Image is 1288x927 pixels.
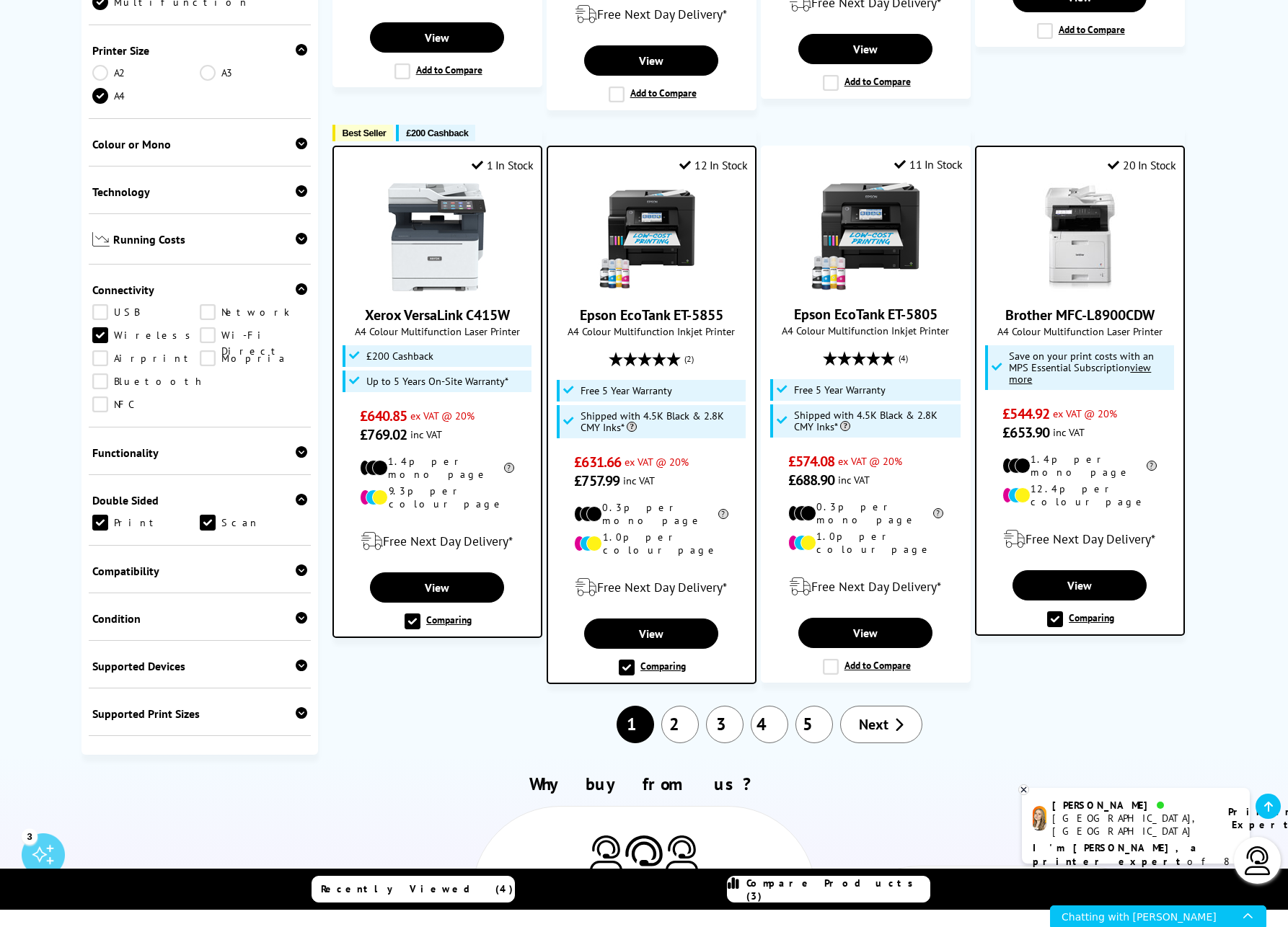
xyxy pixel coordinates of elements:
[92,232,110,247] img: Running Costs
[838,473,870,487] span: inc VAT
[383,280,491,294] a: Xerox VersaLink C415W
[92,493,307,507] span: Double Sided
[410,427,442,441] span: inc VAT
[383,183,491,291] img: Xerox VersaLink C415W
[590,835,622,872] img: Printer Experts
[92,350,200,366] a: Airprint
[92,396,200,412] a: NFC
[1002,482,1157,508] li: 12.4p per colour page
[899,345,908,372] span: (4)
[811,182,919,290] img: Epson EcoTank ET-5805
[366,376,508,387] span: Up to 5 Years On-Site Warranty*
[625,455,689,469] span: ex VAT @ 20%
[894,157,962,172] div: 11 In Stock
[706,706,744,743] a: 3
[788,471,835,489] span: £688.90
[751,706,788,743] a: 4
[666,835,698,872] img: Printer Experts
[22,828,38,844] div: 3
[984,324,1176,338] span: A4 Colour Multifunction Laser Printer
[1050,905,1266,927] iframe: Chat icon for chat window
[574,501,728,527] li: 0.3p per mono page
[92,373,205,389] a: Bluetooth
[859,715,888,734] span: Next
[321,882,513,895] span: Recently Viewed (4)
[92,515,200,531] a: Print
[584,618,718,649] a: View
[1033,841,1201,868] b: I'm [PERSON_NAME], a printer expert
[200,350,307,366] a: Mopria
[1037,23,1125,39] label: Add to Compare
[92,43,307,58] span: Printer Size
[727,876,930,902] a: Compare Products (3)
[788,530,943,556] li: 1.0p per colour page
[92,611,307,626] span: Condition
[360,407,407,425] span: £640.85
[1053,425,1085,439] span: inc VAT
[581,385,672,396] span: Free 5 Year Warranty
[92,137,307,151] span: Colour or Mono
[1002,453,1157,479] li: 1.4p per mono page
[341,324,534,338] span: A4 Colour Multifunction Laser Printer
[798,618,932,648] a: View
[1009,349,1154,386] span: Save on your print costs with an MPS Essential Subscription
[365,306,510,324] a: Xerox VersaLink C415W
[92,445,307,460] span: Functionality
[769,567,963,607] div: modal_delivery
[410,409,475,422] span: ex VAT @ 20%
[92,706,307,721] span: Supported Print Sizes
[661,706,699,743] a: 2
[597,280,705,294] a: Epson EcoTank ET-5855
[92,754,307,768] span: Duplex Print Sizes
[1009,360,1151,386] u: view more
[684,345,694,373] span: (2)
[405,613,472,629] label: Comparing
[200,327,307,343] a: Wi-Fi Direct
[984,519,1176,559] div: modal_delivery
[92,65,200,81] a: A2
[788,500,943,526] li: 0.3p per mono page
[370,572,503,603] a: View
[1025,183,1134,291] img: Brother MFC-L8900CDW
[1053,407,1117,420] span: ex VAT @ 20%
[574,471,619,490] span: £757.99
[823,75,911,91] label: Add to Compare
[92,88,200,104] a: A4
[574,453,621,471] span: £631.66
[1002,423,1049,442] span: £653.90
[580,306,723,324] a: Epson EcoTank ET-5855
[609,87,697,102] label: Add to Compare
[623,474,655,487] span: inc VAT
[200,304,307,320] a: Network
[396,125,475,141] button: £200 Cashback
[597,183,705,291] img: Epson EcoTank ET-5855
[370,22,504,53] a: View
[794,305,938,324] a: Epson EcoTank ET-5805
[619,660,686,675] label: Comparing
[312,876,515,902] a: Recently Viewed (4)
[1052,799,1210,812] div: [PERSON_NAME]
[555,324,748,338] span: A4 Colour Multifunction Inkjet Printer
[472,158,534,172] div: 1 In Stock
[341,521,534,562] div: modal_delivery
[581,410,742,433] span: Shipped with 4.5K Black & 2.8K CMY Inks*
[1243,846,1272,875] img: user-headset-light.svg
[1025,280,1134,294] a: Brother MFC-L8900CDW
[92,659,307,673] span: Supported Devices
[406,128,468,138] span: £200 Cashback
[555,567,748,608] div: modal_delivery
[622,835,666,885] img: Printer Experts
[92,185,307,199] span: Technology
[1005,306,1155,324] a: Brother MFC-L8900CDW
[200,65,307,81] a: A3
[92,283,307,297] span: Connectivity
[394,63,482,79] label: Add to Compare
[1033,841,1239,910] p: of 8 years! I can help you choose the right product
[1002,404,1049,423] span: £544.92
[823,659,911,675] label: Add to Compare
[360,425,407,444] span: £769.02
[92,564,307,578] span: Compatibility
[92,304,200,320] a: USB
[584,45,718,76] a: View
[360,455,514,481] li: 1.4p per mono page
